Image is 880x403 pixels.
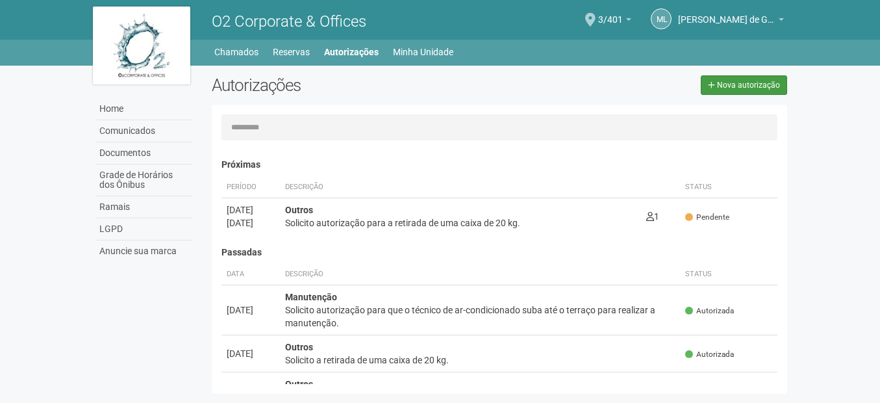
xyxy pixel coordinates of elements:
[646,211,659,222] span: 1
[96,218,192,240] a: LGPD
[227,304,275,317] div: [DATE]
[221,160,778,170] h4: Próximas
[96,240,192,262] a: Anuncie sua marca
[717,81,780,90] span: Nova autorização
[678,2,775,25] span: Michele Lima de Gondra
[680,177,777,198] th: Status
[221,264,280,285] th: Data
[285,216,636,229] div: Solicito autorização para a retirada de uma caixa de 20 kg.
[678,16,784,27] a: [PERSON_NAME] de Gondra
[96,98,192,120] a: Home
[96,196,192,218] a: Ramais
[701,75,787,95] a: Nova autorização
[280,177,641,198] th: Descrição
[685,212,729,223] span: Pendente
[680,264,777,285] th: Status
[212,75,490,95] h2: Autorizações
[227,347,275,360] div: [DATE]
[285,304,675,330] div: Solicito autorização para que o técnico de ar-condicionado suba até o terraço para realizar a man...
[285,354,675,367] div: Solicito a retirada de uma caixa de 20 kg.
[651,8,672,29] a: ML
[96,120,192,142] a: Comunicados
[96,142,192,164] a: Documentos
[598,16,631,27] a: 3/401
[227,216,275,229] div: [DATE]
[685,305,734,317] span: Autorizada
[285,292,337,302] strong: Manutenção
[393,43,453,61] a: Minha Unidade
[285,205,313,215] strong: Outros
[285,379,313,389] strong: Outros
[96,164,192,196] a: Grade de Horários dos Ônibus
[227,203,275,216] div: [DATE]
[280,264,681,285] th: Descrição
[93,6,190,84] img: logo.jpg
[273,43,310,61] a: Reservas
[285,342,313,352] strong: Outros
[227,384,275,397] div: [DATE]
[212,12,366,31] span: O2 Corporate & Offices
[214,43,258,61] a: Chamados
[221,248,778,257] h4: Passadas
[685,349,734,360] span: Autorizada
[324,43,379,61] a: Autorizações
[598,2,623,25] span: 3/401
[221,177,280,198] th: Período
